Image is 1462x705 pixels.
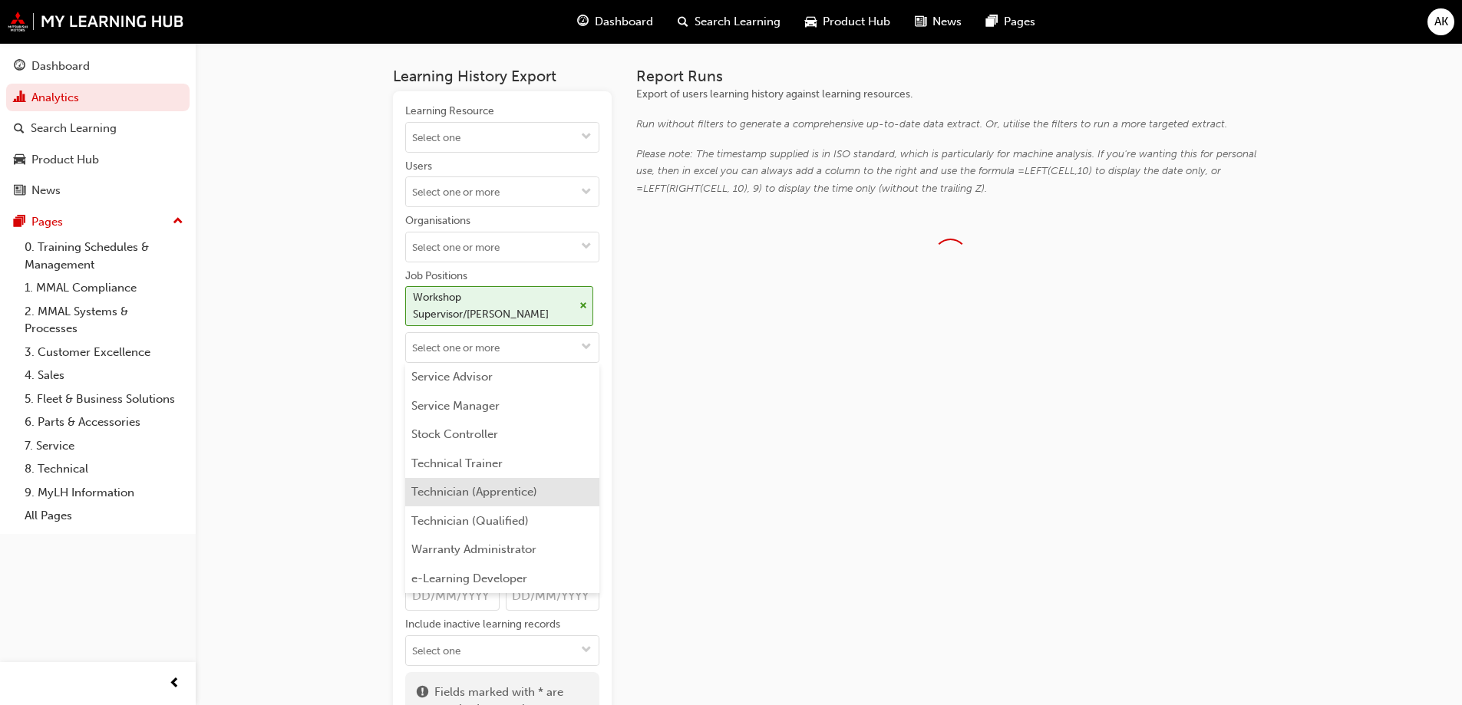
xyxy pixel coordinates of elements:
[581,644,592,657] span: down-icon
[413,289,573,324] div: Workshop Supervisor/[PERSON_NAME]
[14,122,25,136] span: search-icon
[678,12,688,31] span: search-icon
[1427,8,1454,35] button: AK
[406,232,599,262] input: Organisationstoggle menu
[974,6,1048,38] a: pages-iconPages
[405,617,560,632] div: Include inactive learning records
[805,12,817,31] span: car-icon
[31,151,99,169] div: Product Hub
[986,12,998,31] span: pages-icon
[18,276,190,300] a: 1. MMAL Compliance
[6,52,190,81] a: Dashboard
[506,581,600,611] input: Date
[18,457,190,481] a: 8. Technical
[14,153,25,167] span: car-icon
[581,131,592,144] span: down-icon
[636,87,913,100] span: Export of users learning history against learning resources.
[405,363,599,392] li: Service Advisor
[579,301,587,311] span: cross-icon
[18,364,190,387] a: 4. Sales
[405,104,494,119] div: Learning Resource
[14,184,25,198] span: news-icon
[406,177,599,206] input: Userstoggle menu
[18,387,190,411] a: 5. Fleet & Business Solutions
[18,410,190,434] a: 6. Parts & Accessories
[406,123,599,152] input: Learning Resourcetoggle menu
[406,333,599,362] input: Job PositionsWorkshop Supervisor/[PERSON_NAME]cross-icontoggle menu
[565,6,665,38] a: guage-iconDashboard
[405,159,432,174] div: Users
[14,216,25,229] span: pages-icon
[18,504,190,528] a: All Pages
[405,564,599,593] li: e-Learning Developer
[31,120,117,137] div: Search Learning
[636,146,1265,198] div: Please note: The timestamp supplied is in ISO standard, which is particularly for machine analysi...
[636,116,1265,133] div: Run without filters to generate a comprehensive up-to-date data extract. Or, utilise the filters ...
[18,236,190,276] a: 0. Training Schedules & Management
[903,6,974,38] a: news-iconNews
[18,481,190,505] a: 9. MyLH Information
[405,420,599,450] li: Stock Controller
[6,49,190,208] button: DashboardAnalyticsSearch LearningProduct HubNews
[405,535,599,565] li: Warranty Administrator
[14,60,25,74] span: guage-icon
[595,13,653,31] span: Dashboard
[18,341,190,364] a: 3. Customer Excellence
[405,268,467,284] div: Job Positions
[173,212,183,232] span: up-icon
[695,13,781,31] span: Search Learning
[6,208,190,236] button: Pages
[6,146,190,174] a: Product Hub
[405,581,500,611] input: Date
[405,391,599,420] li: Service Manager
[405,506,599,535] li: Technician (Qualified)
[405,478,599,507] li: Technician (Apprentice)
[574,232,599,262] button: toggle menu
[665,6,793,38] a: search-iconSearch Learning
[581,341,592,354] span: down-icon
[574,333,599,362] button: toggle menu
[915,12,926,31] span: news-icon
[405,449,599,478] li: Technical Trainer
[823,13,890,31] span: Product Hub
[636,68,1265,85] h3: Report Runs
[406,636,599,665] input: Include inactive learning recordstoggle menu
[581,186,592,199] span: down-icon
[1434,13,1448,31] span: AK
[31,58,90,75] div: Dashboard
[1004,13,1035,31] span: Pages
[393,68,612,85] h3: Learning History Export
[932,13,962,31] span: News
[6,176,190,205] a: News
[581,241,592,254] span: down-icon
[31,213,63,231] div: Pages
[14,91,25,105] span: chart-icon
[405,213,470,229] div: Organisations
[8,12,184,31] img: mmal
[793,6,903,38] a: car-iconProduct Hub
[574,636,599,665] button: toggle menu
[6,84,190,112] a: Analytics
[31,182,61,199] div: News
[574,177,599,206] button: toggle menu
[169,674,180,693] span: prev-icon
[18,300,190,341] a: 2. MMAL Systems & Processes
[574,123,599,152] button: toggle menu
[577,12,589,31] span: guage-icon
[6,114,190,143] a: Search Learning
[18,434,190,458] a: 7. Service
